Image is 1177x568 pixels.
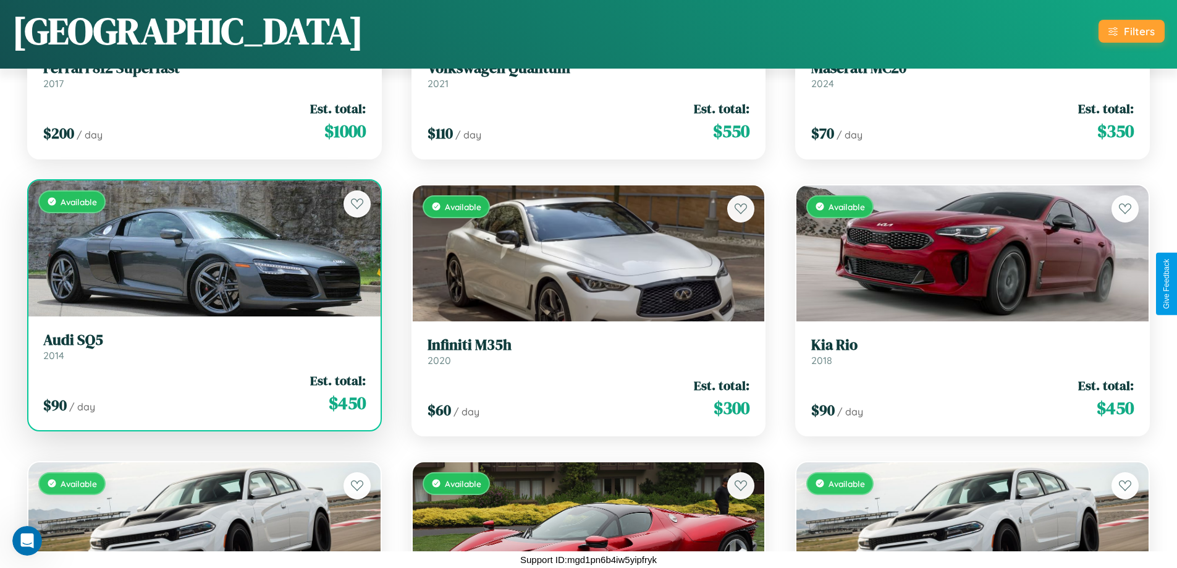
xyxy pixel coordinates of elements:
a: Ferrari 812 Superfast2017 [43,59,366,90]
span: / day [69,401,95,413]
span: 2014 [43,349,64,362]
a: Audi SQ52014 [43,331,366,362]
span: 2024 [811,77,834,90]
div: Filters [1124,25,1155,38]
iframe: Intercom live chat [12,526,42,556]
h3: Maserati MC20 [811,59,1134,77]
span: / day [77,129,103,141]
h3: Infiniti M35h [428,336,750,354]
span: Est. total: [1078,376,1134,394]
a: Infiniti M35h2020 [428,336,750,367]
span: $ 110 [428,123,453,143]
span: $ 450 [329,391,366,415]
a: Maserati MC202024 [811,59,1134,90]
span: 2020 [428,354,451,367]
span: $ 300 [714,396,749,420]
span: $ 350 [1097,119,1134,143]
span: Available [829,478,865,489]
span: $ 1000 [324,119,366,143]
span: $ 450 [1097,396,1134,420]
span: 2021 [428,77,449,90]
span: $ 550 [713,119,749,143]
span: 2018 [811,354,832,367]
span: Available [445,201,481,212]
span: Available [445,478,481,489]
span: Available [829,201,865,212]
span: $ 200 [43,123,74,143]
p: Support ID: mgd1pn6b4iw5yipfryk [520,551,657,568]
span: $ 90 [811,400,835,420]
span: 2017 [43,77,64,90]
span: / day [455,129,481,141]
h3: Volkswagen Quantum [428,59,750,77]
span: / day [837,129,863,141]
span: Est. total: [310,100,366,117]
a: Kia Rio2018 [811,336,1134,367]
span: Est. total: [310,371,366,389]
span: $ 70 [811,123,834,143]
h3: Audi SQ5 [43,331,366,349]
h3: Kia Rio [811,336,1134,354]
h3: Ferrari 812 Superfast [43,59,366,77]
h1: [GEOGRAPHIC_DATA] [12,6,363,56]
span: Est. total: [1078,100,1134,117]
span: Est. total: [694,376,749,394]
span: / day [837,405,863,418]
span: $ 60 [428,400,451,420]
div: Give Feedback [1162,259,1171,309]
a: Volkswagen Quantum2021 [428,59,750,90]
span: Est. total: [694,100,749,117]
button: Filters [1099,20,1165,43]
span: $ 90 [43,395,67,415]
span: Available [61,478,97,489]
span: Available [61,197,97,207]
span: / day [454,405,479,418]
